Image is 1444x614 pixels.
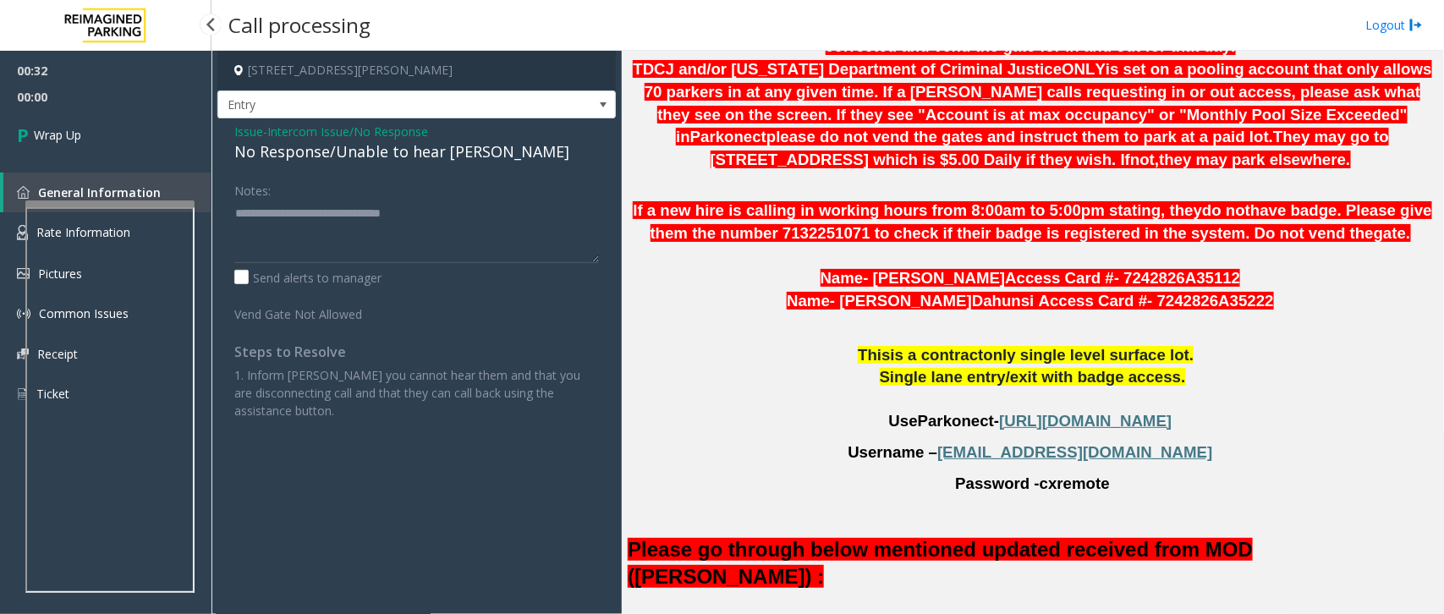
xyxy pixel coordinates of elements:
[1159,151,1350,168] span: they may park elsewhere.
[937,443,1212,461] span: [EMAIL_ADDRESS][DOMAIN_NAME]
[821,269,864,287] span: Name
[645,60,1432,145] span: is set on a pooling account that only allows 70 parkers in at any given time. If a [PERSON_NAME] ...
[217,51,616,90] h4: [STREET_ADDRESS][PERSON_NAME]
[787,292,830,310] span: Name
[984,346,1190,364] span: only single level surface lot
[234,344,599,360] h4: Steps to Resolve
[234,366,599,419] p: 1. Inform [PERSON_NAME] you cannot hear them and that you are disconnecting call and that they ca...
[1114,269,1240,287] span: - 7242826A35112
[17,386,28,402] img: 'icon'
[955,474,1040,492] span: Password -
[220,4,379,46] h3: Call processing
[1409,16,1423,34] img: logout
[3,173,211,212] a: General Information
[690,128,766,146] span: Parkonect
[1039,292,1148,310] span: Access Card #
[1189,346,1194,364] span: .
[830,292,972,310] span: - [PERSON_NAME]
[1062,60,1106,78] span: ONLY
[234,269,382,287] label: Send alerts to manager
[17,268,30,279] img: 'icon'
[918,412,994,430] span: Parkonect
[1147,292,1273,310] span: - 7242826A35222
[766,128,1273,145] span: please do not vend the gates and instruct them to park at a paid lot.
[218,91,535,118] span: Entry
[17,225,28,240] img: 'icon'
[230,299,386,323] label: Vend Gate Not Allowed
[628,538,1253,587] span: Please go through below mentioned updated received from MOD ([PERSON_NAME]
[34,126,81,144] span: Wrap Up
[889,412,918,430] span: Use
[234,176,271,200] label: Notes:
[805,565,825,589] span: ) :
[38,184,161,200] span: General Information
[864,269,1006,287] span: - [PERSON_NAME]
[1374,224,1411,242] span: gate.
[633,60,1062,78] span: TDCJ and/or [US_STATE] Department of Criminal Justice
[880,368,1182,386] span: Single lane entry/exit with badge access
[1202,201,1250,219] span: do not
[17,348,29,359] img: 'icon'
[994,412,999,430] span: -
[972,292,1035,310] span: Dahunsi
[1040,474,1110,493] span: cxremote
[1130,151,1159,168] span: not,
[891,346,984,364] span: is a contract
[1005,269,1114,287] span: Access Card #
[651,201,1432,242] span: have badge. Please give them the number 7132251071 to check if their badge is registered in the s...
[234,123,263,140] span: Issue
[267,123,428,140] span: Intercom Issue/No Response
[858,346,890,364] span: This
[263,123,428,140] span: -
[234,140,599,163] div: No Response/Unable to hear [PERSON_NAME]
[1181,368,1185,386] span: .
[999,412,1172,430] span: [URL][DOMAIN_NAME]
[633,201,1202,219] span: If a new hire is calling in working hours from 8:00am to 5:00pm stating, they
[848,443,937,461] span: Username –
[1365,16,1423,34] a: Logout
[17,186,30,199] img: 'icon'
[999,415,1172,429] a: [URL][DOMAIN_NAME]
[17,307,30,321] img: 'icon'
